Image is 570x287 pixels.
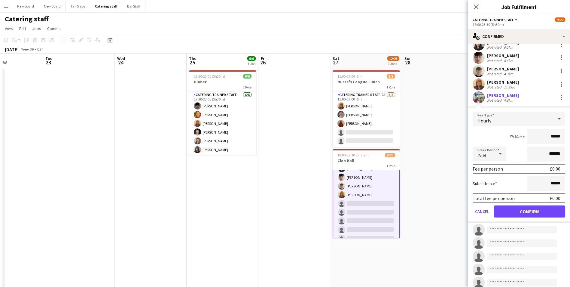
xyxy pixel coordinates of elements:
a: View [2,25,16,32]
button: Catering trained staff [473,17,519,22]
div: 1 Job [248,61,255,66]
div: 5h30m x [509,134,524,139]
h3: Nurse's League Lunch [333,79,400,85]
span: Thu [189,56,197,61]
span: Sat [333,56,339,61]
span: Paid [477,153,486,159]
span: 1 Role [386,164,395,168]
div: [DATE] [5,46,19,52]
span: 12/25 [387,56,399,61]
a: Comms [45,25,63,32]
div: Not rated [487,45,503,50]
div: 9.2km [503,45,514,50]
h3: Clan Ball [333,158,400,163]
span: 25 [188,59,197,66]
button: New Board [12,0,39,12]
button: New Board [39,0,66,12]
app-card-role: Catering trained staff6/617:30-23:00 (5h30m)[PERSON_NAME][PERSON_NAME][PERSON_NAME][PERSON_NAME][... [189,91,256,156]
app-job-card: 11:00-17:00 (6h)3/5Nurse's League Lunch1 RoleCatering trained staff7A3/511:00-17:00 (6h)[PERSON_N... [333,70,400,147]
div: Fee per person [473,166,503,172]
span: 11:00-17:00 (6h) [337,74,362,79]
a: Jobs [30,25,44,32]
span: 26 [260,59,266,66]
button: Catering staff [90,0,122,12]
span: 3/5 [387,74,395,79]
div: Not rated [487,72,503,76]
app-job-card: 17:30-23:00 (5h30m)6/6Dinner1 RoleCatering trained staff6/617:30-23:00 (5h30m)[PERSON_NAME][PERSO... [189,70,256,156]
span: Comms [47,26,61,31]
span: 9/20 [385,153,395,157]
span: Catering trained staff [473,17,514,22]
app-job-card: 18:00-23:30 (5h30m)9/20Clan Ball1 Role[PERSON_NAME][PERSON_NAME][PERSON_NAME][PERSON_NAME][PERSON... [333,149,400,238]
app-card-role: Catering trained staff7A3/511:00-17:00 (6h)[PERSON_NAME][PERSON_NAME][PERSON_NAME] [333,91,400,147]
div: Not rated [487,85,503,89]
div: Confirmed [468,29,570,44]
div: Total fee per person [473,195,515,201]
div: £0.00 [550,195,560,201]
div: 8.4km [503,58,514,63]
span: 23 [44,59,52,66]
span: Sun [404,56,412,61]
div: [PERSON_NAME] [487,79,519,85]
button: Cancel [473,205,492,218]
span: Wed [117,56,125,61]
span: 18:00-23:30 (5h30m) [337,153,369,157]
span: 17:30-23:00 (5h30m) [194,74,225,79]
span: 1 Role [386,85,395,89]
span: 6/6 [247,56,256,61]
div: Not rated [487,58,503,63]
span: 27 [332,59,339,66]
div: 4.3km [503,72,514,76]
span: Jobs [32,26,41,31]
span: 24 [116,59,125,66]
h1: Catering staff [5,14,49,23]
span: Fri [261,56,266,61]
h3: Dinner [189,79,256,85]
span: View [5,26,13,31]
div: Not rated [487,98,503,103]
div: [PERSON_NAME] [487,53,519,58]
div: BST [37,47,43,51]
span: 9/20 [555,17,565,22]
span: 28 [404,59,412,66]
span: Edit [19,26,26,31]
span: 6/6 [243,74,251,79]
h3: Job Fulfilment [468,3,570,11]
span: Week 39 [20,47,35,51]
div: 2 Jobs [388,61,399,66]
div: [PERSON_NAME] [487,66,519,72]
span: Tue [45,56,52,61]
div: 4.6km [503,98,514,103]
div: £0.00 [550,166,560,172]
span: Hourly [477,118,491,124]
div: 11.2km [503,85,516,89]
a: Edit [17,25,29,32]
button: Tall Ships [66,0,90,12]
div: [PERSON_NAME] [487,93,519,98]
span: 1 Role [243,85,251,89]
button: Confirm [494,205,565,218]
div: 18:00-23:30 (5h30m) [473,22,565,27]
label: Subsistence [473,181,497,186]
button: Bar Staff [122,0,145,12]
